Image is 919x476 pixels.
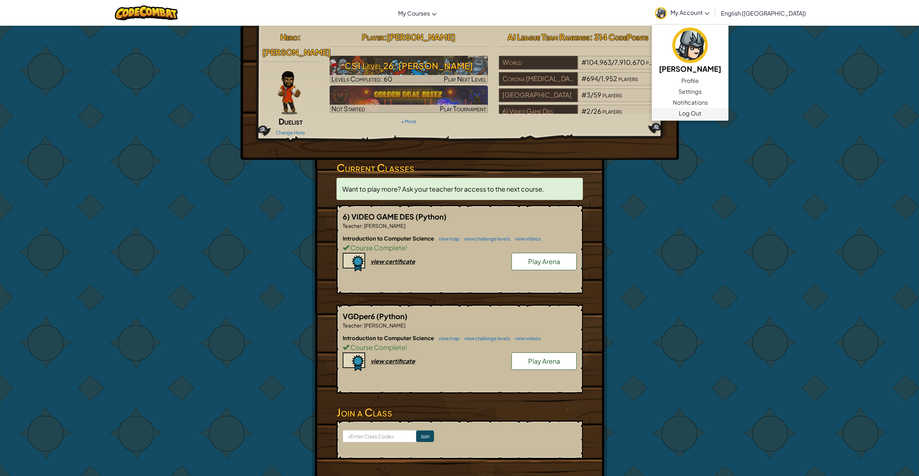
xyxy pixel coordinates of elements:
span: 59 [593,91,601,99]
h3: CS1 Level 26: [PERSON_NAME] [330,58,488,74]
a: view videos [511,236,541,242]
h3: Current Classes [337,160,583,176]
span: Notifications [673,98,708,107]
span: (Python) [415,212,447,221]
div: view certificate [371,258,415,265]
a: view map [435,236,460,242]
span: Levels Completed: 60 [331,75,392,83]
img: duelist-pose.png [277,71,301,114]
a: view map [435,335,460,341]
span: / [590,107,593,115]
input: <Enter Class Code> [343,430,416,442]
a: Change Hero [276,130,305,135]
span: English ([GEOGRAPHIC_DATA]) [721,9,806,17]
span: 2 [586,107,590,115]
span: players [618,74,638,83]
span: : [298,32,301,42]
a: Play Next Level [330,56,488,83]
img: Golden Goal [330,85,488,113]
span: My Courses [398,9,430,17]
a: [PERSON_NAME] [652,26,728,75]
a: view certificate [343,258,415,265]
span: players [602,107,622,115]
div: 6) Video Game Des [499,105,578,118]
a: + More [401,118,416,124]
a: Notifications [652,97,728,108]
span: Course Complete [349,343,405,351]
span: [PERSON_NAME] [262,47,331,57]
span: Want to play more? Ask your teacher for access to the next course. [342,185,544,193]
span: Hero [280,32,298,42]
h3: Join a Class [337,404,583,421]
a: view challenge levels [460,335,510,341]
span: : [362,322,363,329]
a: Corona [MEDICAL_DATA] Unified#694/1,952players [499,79,657,87]
input: Join [416,430,434,442]
span: Play Next Level [444,75,486,83]
div: Corona [MEDICAL_DATA] Unified [499,72,578,86]
span: ! [405,343,407,351]
span: (Python) [376,312,408,321]
span: 3 [586,91,590,99]
a: My Account [651,1,713,24]
span: / [590,91,593,99]
span: Teacher [343,322,362,329]
span: Play Arena [528,257,560,266]
img: CS1 Level 26: Wakka Maul [330,56,488,83]
span: # [581,74,586,83]
span: players [646,58,665,66]
span: : 314 CodePoints [590,32,648,42]
span: # [581,91,586,99]
span: [PERSON_NAME] [363,222,405,229]
span: VGDper6 [343,312,376,321]
a: English ([GEOGRAPHIC_DATA]) [717,3,810,23]
span: Not Started [331,104,365,113]
a: view certificate [343,357,415,365]
a: Not StartedPlay Tournament [330,85,488,113]
a: [GEOGRAPHIC_DATA]#3/59players [499,95,657,104]
span: [PERSON_NAME] [387,32,455,42]
span: # [581,58,586,66]
span: # [581,107,586,115]
img: certificate-icon.png [343,253,365,272]
span: [PERSON_NAME] [363,322,405,329]
img: avatar [655,7,667,19]
span: / [598,74,601,83]
h5: [PERSON_NAME] [659,63,721,74]
span: Introduction to Computer Science [343,334,435,341]
span: Player [362,32,384,42]
span: players [602,91,622,99]
span: Play Tournament [440,104,486,113]
a: World#104,963/7,910,670players [499,63,657,71]
img: CodeCombat logo [115,5,178,20]
span: Play Arena [528,357,560,365]
span: 694 [586,74,598,83]
div: view certificate [371,357,415,365]
img: certificate-icon.png [343,352,365,371]
span: : [362,222,363,229]
a: view videos [511,335,541,341]
a: Profile [652,75,728,86]
a: 6) Video Game Des#2/26players [499,112,657,120]
span: My Account [671,9,709,16]
div: World [499,56,578,70]
span: : [384,32,387,42]
span: Duelist [279,116,302,126]
a: view challenge levels [460,236,510,242]
img: avatar [672,28,708,63]
span: Introduction to Computer Science [343,235,435,242]
a: Settings [652,86,728,97]
span: 6) VIDEO GAME DES [343,212,415,221]
a: My Courses [394,3,440,23]
span: 104,963 [586,58,611,66]
span: Teacher [343,222,362,229]
span: ! [405,243,407,252]
span: / [611,58,614,66]
span: 26 [593,107,601,115]
span: 1,952 [601,74,617,83]
div: [GEOGRAPHIC_DATA] [499,88,578,102]
a: Log Out [652,108,728,119]
span: AI League Team Rankings [507,32,590,42]
span: Course Complete [349,243,405,252]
